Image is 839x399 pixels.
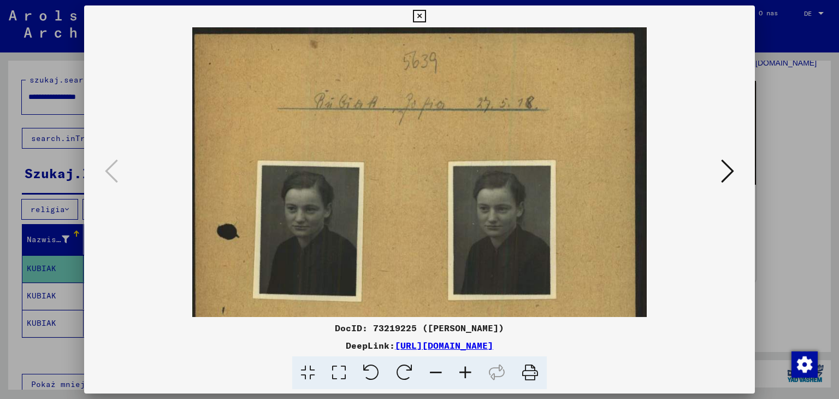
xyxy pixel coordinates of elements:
font: DeepLink: [346,340,395,351]
font: DocID: 73219225 ([PERSON_NAME]) [335,322,504,333]
img: Zmiana zgody [791,351,818,378]
a: [URL][DOMAIN_NAME] [395,340,493,351]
